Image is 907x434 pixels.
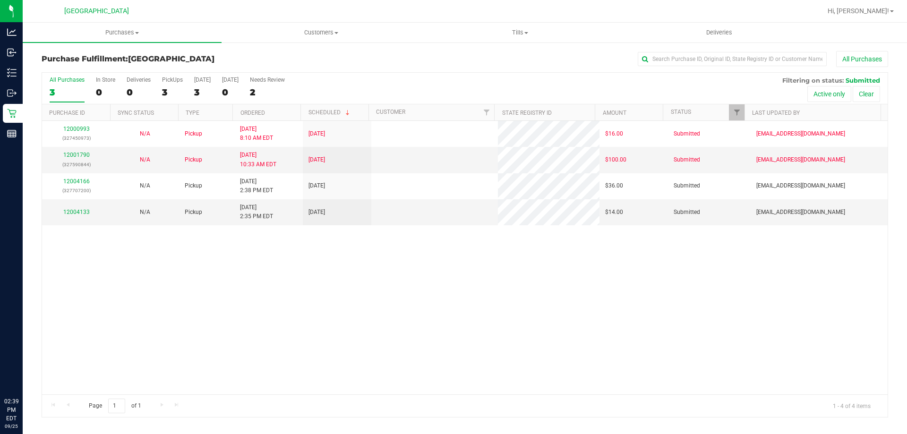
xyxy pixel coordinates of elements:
p: (327707200) [48,186,105,195]
span: Filtering on status: [782,77,844,84]
div: [DATE] [222,77,239,83]
span: Not Applicable [140,182,150,189]
a: Last Updated By [752,110,800,116]
a: 12004133 [63,209,90,215]
a: Customers [222,23,420,43]
a: Purchase ID [49,110,85,116]
span: Pickup [185,208,202,217]
span: [GEOGRAPHIC_DATA] [64,7,129,15]
p: 02:39 PM EDT [4,397,18,423]
span: Pickup [185,181,202,190]
div: 3 [50,87,85,98]
span: [EMAIL_ADDRESS][DOMAIN_NAME] [756,181,845,190]
span: Customers [222,28,420,37]
div: [DATE] [194,77,211,83]
a: 12001790 [63,152,90,158]
a: Purchases [23,23,222,43]
span: [EMAIL_ADDRESS][DOMAIN_NAME] [756,155,845,164]
a: Customer [376,109,405,115]
span: [DATE] [308,129,325,138]
a: Scheduled [308,109,351,116]
div: 3 [194,87,211,98]
inline-svg: Analytics [7,27,17,37]
a: Type [186,110,199,116]
button: N/A [140,181,150,190]
div: 3 [162,87,183,98]
span: Deliveries [693,28,745,37]
span: [DATE] [308,181,325,190]
inline-svg: Inbound [7,48,17,57]
div: All Purchases [50,77,85,83]
a: Deliveries [620,23,819,43]
span: [DATE] [308,155,325,164]
h3: Purchase Fulfillment: [42,55,324,63]
span: 1 - 4 of 4 items [825,399,878,413]
a: Filter [479,104,494,120]
a: Sync Status [118,110,154,116]
span: [EMAIL_ADDRESS][DOMAIN_NAME] [756,129,845,138]
span: Submitted [674,129,700,138]
a: Filter [729,104,744,120]
input: Search Purchase ID, Original ID, State Registry ID or Customer Name... [638,52,827,66]
span: [GEOGRAPHIC_DATA] [128,54,214,63]
a: Ordered [240,110,265,116]
div: Needs Review [250,77,285,83]
span: Not Applicable [140,209,150,215]
div: 0 [127,87,151,98]
button: Active only [807,86,851,102]
span: Not Applicable [140,156,150,163]
span: [DATE] [308,208,325,217]
div: PickUps [162,77,183,83]
inline-svg: Retail [7,109,17,118]
p: (327450973) [48,134,105,143]
div: 0 [222,87,239,98]
span: [DATE] 8:10 AM EDT [240,125,273,143]
div: 0 [96,87,115,98]
div: In Store [96,77,115,83]
span: Hi, [PERSON_NAME]! [828,7,889,15]
a: 12004166 [63,178,90,185]
button: N/A [140,129,150,138]
p: (327590844) [48,160,105,169]
iframe: Resource center [9,358,38,387]
span: Pickup [185,155,202,164]
a: Status [671,109,691,115]
span: [DATE] 10:33 AM EDT [240,151,276,169]
p: 09/25 [4,423,18,430]
a: State Registry ID [502,110,552,116]
span: Page of 1 [81,399,149,413]
span: Purchases [23,28,222,37]
button: N/A [140,155,150,164]
span: Submitted [674,155,700,164]
span: $36.00 [605,181,623,190]
span: Tills [421,28,619,37]
inline-svg: Inventory [7,68,17,77]
span: Pickup [185,129,202,138]
button: All Purchases [836,51,888,67]
button: Clear [853,86,880,102]
button: N/A [140,208,150,217]
div: Deliveries [127,77,151,83]
span: [EMAIL_ADDRESS][DOMAIN_NAME] [756,208,845,217]
span: $14.00 [605,208,623,217]
span: Not Applicable [140,130,150,137]
a: Tills [420,23,619,43]
inline-svg: Reports [7,129,17,138]
div: 2 [250,87,285,98]
span: $16.00 [605,129,623,138]
span: $100.00 [605,155,626,164]
span: Submitted [674,208,700,217]
inline-svg: Outbound [7,88,17,98]
input: 1 [108,399,125,413]
span: Submitted [846,77,880,84]
a: Amount [603,110,626,116]
a: 12000993 [63,126,90,132]
span: [DATE] 2:38 PM EDT [240,177,273,195]
span: Submitted [674,181,700,190]
span: [DATE] 2:35 PM EDT [240,203,273,221]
